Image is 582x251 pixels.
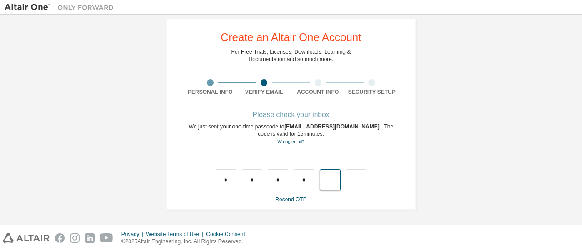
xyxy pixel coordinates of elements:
[275,196,306,203] a: Resend OTP
[146,231,206,238] div: Website Terms of Use
[121,231,146,238] div: Privacy
[5,3,118,12] img: Altair One
[231,48,351,63] div: For Free Trials, Licenses, Downloads, Learning & Documentation and so much more.
[221,32,361,43] div: Create an Altair One Account
[183,112,399,118] div: Please check your inbox
[85,233,95,243] img: linkedin.svg
[206,231,250,238] div: Cookie Consent
[183,88,237,96] div: Personal Info
[183,123,399,145] div: We just sent your one-time passcode to . The code is valid for 15 minutes.
[100,233,113,243] img: youtube.svg
[277,139,304,144] a: Go back to the registration form
[237,88,291,96] div: Verify Email
[284,123,381,130] span: [EMAIL_ADDRESS][DOMAIN_NAME]
[70,233,80,243] img: instagram.svg
[345,88,399,96] div: Security Setup
[3,233,50,243] img: altair_logo.svg
[291,88,345,96] div: Account Info
[121,238,251,246] p: © 2025 Altair Engineering, Inc. All Rights Reserved.
[55,233,65,243] img: facebook.svg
